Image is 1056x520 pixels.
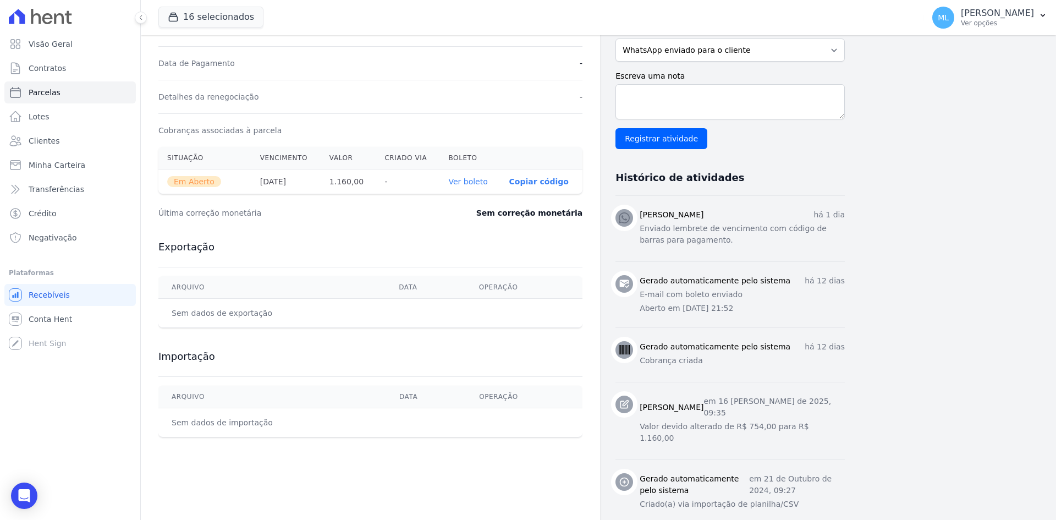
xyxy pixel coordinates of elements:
span: ML [938,14,949,21]
p: E-mail com boleto enviado [640,289,845,300]
p: em 21 de Outubro de 2024, 09:27 [749,473,845,496]
a: Clientes [4,130,136,152]
a: Contratos [4,57,136,79]
h3: Gerado automaticamente pelo sistema [640,275,790,287]
th: Data [386,276,465,299]
p: Enviado lembrete de vencimento com código de barras para pagamento. [640,223,845,246]
p: Valor devido alterado de R$ 754,00 para R$ 1.160,00 [640,421,845,444]
th: Boleto [439,147,500,169]
p: Aberto em [DATE] 21:52 [640,303,845,314]
h3: [PERSON_NAME] [640,209,703,221]
td: Sem dados de importação [158,408,386,437]
dt: Última correção monetária [158,207,409,218]
h3: Gerado automaticamente pelo sistema [640,473,749,496]
span: Visão Geral [29,39,73,50]
span: Lotes [29,111,50,122]
th: Arquivo [158,386,386,408]
th: Valor [321,147,376,169]
th: Arquivo [158,276,386,299]
th: Data [386,386,466,408]
p: há 1 dia [813,209,845,221]
a: Transferências [4,178,136,200]
a: Minha Carteira [4,154,136,176]
th: [DATE] [251,169,321,194]
th: Situação [158,147,251,169]
span: Clientes [29,135,59,146]
dt: Data de Pagamento [158,58,235,69]
th: Vencimento [251,147,321,169]
span: Minha Carteira [29,160,85,171]
p: em 16 [PERSON_NAME] de 2025, 09:35 [703,396,845,419]
span: Em Aberto [167,176,221,187]
th: 1.160,00 [321,169,376,194]
th: Operação [466,276,582,299]
label: Escreva uma nota [615,70,845,82]
p: [PERSON_NAME] [961,8,1034,19]
dd: Sem correção monetária [476,207,582,218]
p: há 12 dias [805,341,845,353]
a: Crédito [4,202,136,225]
a: Negativação [4,227,136,249]
input: Registrar atividade [615,128,707,149]
span: Contratos [29,63,66,74]
th: Operação [466,386,582,408]
dd: - [580,58,582,69]
span: Parcelas [29,87,61,98]
a: Conta Hent [4,308,136,330]
button: Copiar código [509,177,569,186]
a: Lotes [4,106,136,128]
h3: [PERSON_NAME] [640,402,703,413]
p: Criado(a) via importação de planilha/CSV [640,499,845,510]
p: Ver opções [961,19,1034,28]
a: Visão Geral [4,33,136,55]
dt: Cobranças associadas à parcela [158,125,282,136]
a: Ver boleto [448,177,487,186]
span: Recebíveis [29,289,70,300]
dt: Detalhes da renegociação [158,91,259,102]
span: Conta Hent [29,314,72,325]
a: Parcelas [4,81,136,103]
a: Recebíveis [4,284,136,306]
button: 16 selecionados [158,7,263,28]
td: Sem dados de exportação [158,299,386,328]
dd: - [580,91,582,102]
th: Criado via [376,147,439,169]
p: Cobrança criada [640,355,845,366]
div: Open Intercom Messenger [11,483,37,509]
span: Negativação [29,232,77,243]
div: Plataformas [9,266,131,280]
h3: Importação [158,350,582,363]
h3: Histórico de atividades [615,171,744,184]
th: - [376,169,439,194]
span: Crédito [29,208,57,219]
button: ML [PERSON_NAME] Ver opções [923,2,1056,33]
p: há 12 dias [805,275,845,287]
h3: Gerado automaticamente pelo sistema [640,341,790,353]
h3: Exportação [158,240,582,254]
span: Transferências [29,184,84,195]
